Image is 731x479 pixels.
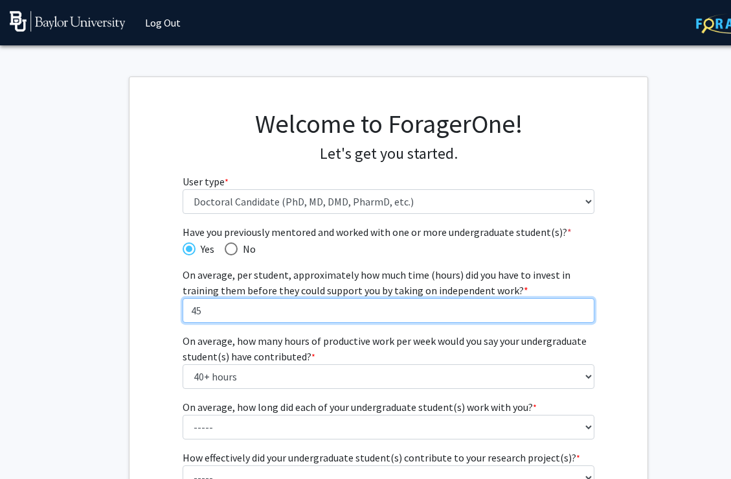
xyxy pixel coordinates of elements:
[183,268,570,297] span: On average, per student, approximately how much time (hours) did you have to invest in training t...
[183,224,595,240] span: Have you previously mentored and worked with one or more undergraduate student(s)?
[10,421,55,469] iframe: Chat
[183,174,229,189] label: User type
[183,399,537,415] label: On average, how long did each of your undergraduate student(s) work with you?
[238,241,256,257] span: No
[183,240,595,257] mat-radio-group: Have you previously mentored and worked with one or more undergraduate student(s)?
[183,108,595,139] h1: Welcome to ForagerOne!
[10,11,126,32] img: Baylor University Logo
[183,333,595,364] label: On average, how many hours of productive work per week would you say your undergraduate student(s...
[196,241,214,257] span: Yes
[183,145,595,163] h4: Let's get you started.
[183,450,580,465] label: How effectively did your undergraduate student(s) contribute to your research project(s)?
